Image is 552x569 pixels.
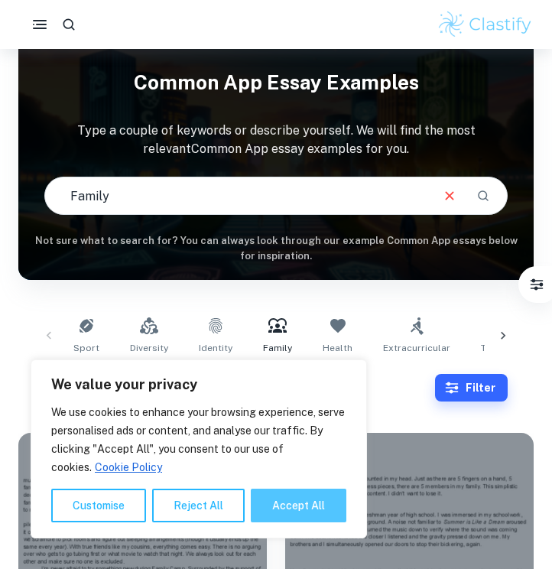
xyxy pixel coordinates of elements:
span: Extracurricular [383,341,450,355]
h6: Not sure what to search for? You can always look through our example Common App essays below for ... [18,233,534,265]
span: Family [263,341,292,355]
div: We value your privacy [31,359,367,538]
button: Filter [521,269,552,300]
p: Type a couple of keywords or describe yourself. We will find the most relevant Common App essay e... [18,122,534,158]
span: Health [323,341,352,355]
span: Travel [481,341,508,355]
button: Reject All [152,489,245,522]
input: E.g. I love building drones, I used to be ashamed of my name... [45,174,430,217]
button: Filter [435,374,508,402]
span: Identity [199,341,232,355]
img: Clastify logo [437,9,534,40]
span: Sport [73,341,99,355]
button: Clear [435,181,464,210]
button: Customise [51,489,146,522]
button: Accept All [251,489,346,522]
button: Search [470,183,496,209]
p: We use cookies to enhance your browsing experience, serve personalised ads or content, and analys... [51,403,346,476]
p: We value your privacy [51,376,346,394]
a: Cookie Policy [94,460,163,474]
h1: Common App Essay Examples [18,61,534,103]
span: Diversity [130,341,168,355]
